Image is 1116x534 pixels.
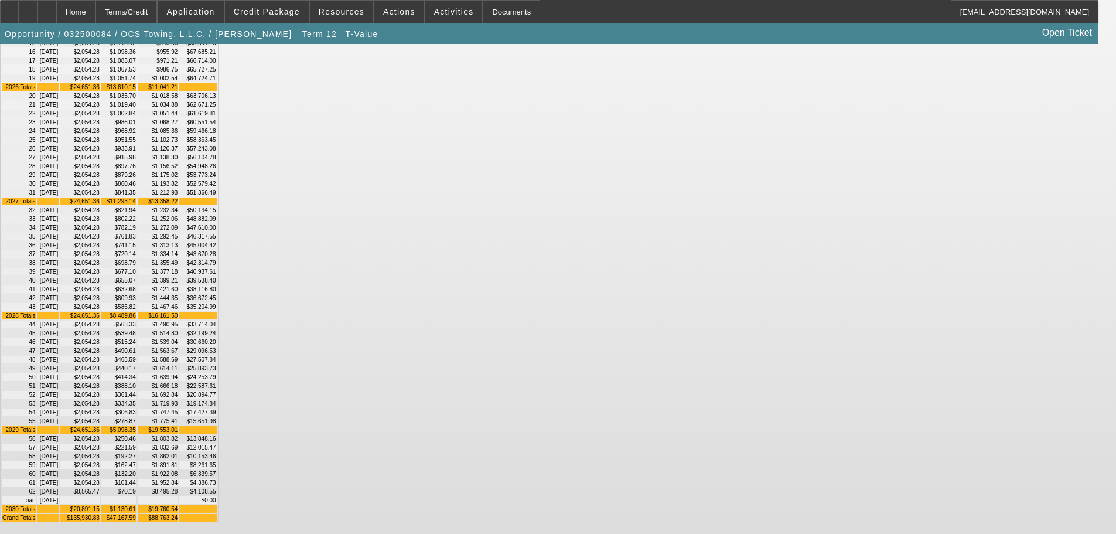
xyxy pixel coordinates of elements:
td: $45,004.42 [179,242,216,249]
td: 58 [2,453,36,460]
td: $2,054.28 [60,66,100,73]
td: [DATE] [37,162,59,170]
td: $563.33 [101,321,136,328]
td: 53 [2,400,36,407]
td: $1,051.74 [101,74,136,82]
td: [DATE] [37,154,59,161]
td: [DATE] [37,461,59,469]
td: $1,563.67 [138,347,179,355]
td: $19,553.01 [138,426,179,434]
td: [DATE] [37,303,59,311]
td: 16 [2,48,36,56]
td: $1,803.82 [138,435,179,443]
button: Application [158,1,223,23]
td: $2,054.28 [60,294,100,302]
td: [DATE] [37,268,59,275]
td: $1,639.94 [138,373,179,381]
td: $1,355.49 [138,259,179,267]
td: $24,651.36 [60,426,100,434]
td: $2,054.28 [60,48,100,56]
td: $2,054.28 [60,259,100,267]
td: $13,610.15 [101,83,136,91]
td: $802.22 [101,215,136,223]
td: $1,018.58 [138,92,179,100]
td: 41 [2,285,36,293]
td: [DATE] [37,180,59,188]
td: $1,098.36 [101,48,136,56]
td: $1,019.40 [101,101,136,108]
td: $132.20 [101,470,136,478]
td: $741.15 [101,242,136,249]
td: $2,054.28 [60,136,100,144]
td: [DATE] [37,338,59,346]
td: $2,054.28 [60,110,100,117]
td: $40,937.61 [179,268,216,275]
td: $2,054.28 [60,409,100,416]
td: $2,054.28 [60,329,100,337]
span: Term 12 [302,29,337,39]
td: 54 [2,409,36,416]
td: [DATE] [37,391,59,399]
td: $52,579.42 [179,180,216,188]
td: $62,671.25 [179,101,216,108]
td: $53,773.24 [179,171,216,179]
td: $586.82 [101,303,136,311]
td: $1,747.45 [138,409,179,416]
td: 34 [2,224,36,232]
td: $1,832.69 [138,444,179,451]
td: $61,619.81 [179,110,216,117]
td: 37 [2,250,36,258]
td: $1,292.45 [138,233,179,240]
td: $2,054.28 [60,285,100,293]
td: $1,102.73 [138,136,179,144]
td: $38,116.80 [179,285,216,293]
td: $42,314.79 [179,259,216,267]
td: $2,054.28 [60,57,100,64]
td: $1,588.69 [138,356,179,363]
td: $27,507.84 [179,356,216,363]
td: $13,358.22 [138,198,179,205]
td: $1,034.88 [138,101,179,108]
td: [DATE] [37,242,59,249]
td: $1,232.34 [138,206,179,214]
td: $2,054.28 [60,74,100,82]
td: [DATE] [37,329,59,337]
td: $15,651.98 [179,417,216,425]
td: $2,054.28 [60,277,100,284]
td: [DATE] [37,57,59,64]
td: $677.10 [101,268,136,275]
td: $2,054.28 [60,461,100,469]
td: 19 [2,74,36,82]
td: $10,153.46 [179,453,216,460]
td: $8,489.86 [101,312,136,319]
td: $22,587.61 [179,382,216,390]
td: $2,054.28 [60,250,100,258]
td: $8,261.65 [179,461,216,469]
td: $841.35 [101,189,136,196]
td: $1,399.21 [138,277,179,284]
td: $440.17 [101,365,136,372]
td: $250.46 [101,435,136,443]
td: $2,054.28 [60,206,100,214]
td: [DATE] [37,365,59,372]
td: 40 [2,277,36,284]
td: $162.47 [101,461,136,469]
span: Credit Package [234,7,300,16]
td: $698.79 [101,259,136,267]
td: 2029 Totals [2,426,36,434]
td: $933.91 [101,145,136,152]
td: $25,893.73 [179,365,216,372]
button: Credit Package [225,1,309,23]
td: [DATE] [37,453,59,460]
td: 43 [2,303,36,311]
td: $1,085.36 [138,127,179,135]
td: [DATE] [37,136,59,144]
td: $33,714.04 [179,321,216,328]
td: [DATE] [37,66,59,73]
td: 52 [2,391,36,399]
td: 26 [2,145,36,152]
td: 45 [2,329,36,337]
td: $2,054.28 [60,224,100,232]
td: $20,894.77 [179,391,216,399]
td: $60,551.54 [179,118,216,126]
